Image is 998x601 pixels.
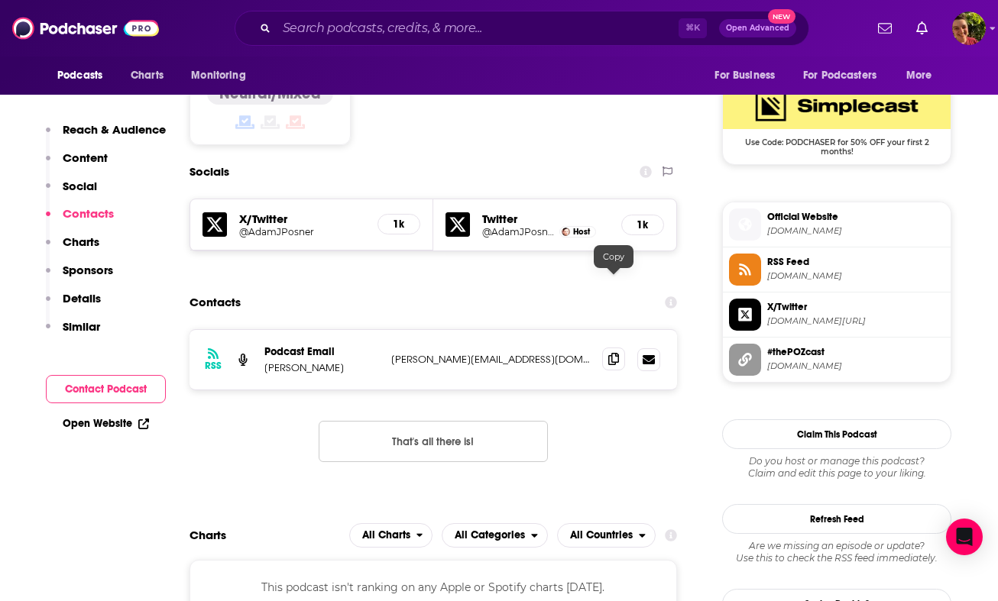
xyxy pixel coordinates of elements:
button: open menu [47,61,122,90]
p: [PERSON_NAME][EMAIL_ADDRESS][DOMAIN_NAME] [391,353,590,366]
span: Do you host or manage this podcast? [722,455,951,467]
h2: Socials [190,157,229,186]
span: Use Code: PODCHASER for 50% OFF your first 2 months! [723,129,951,157]
span: All Categories [455,530,525,541]
span: For Podcasters [803,65,876,86]
p: Similar [63,319,100,334]
button: open menu [896,61,951,90]
button: Social [46,179,97,207]
p: Sponsors [63,263,113,277]
img: Adam Posner [562,228,570,236]
span: twitter.com/AdamJPosner [767,315,945,327]
h2: Countries [557,523,656,548]
button: Refresh Feed [722,504,951,534]
h5: X/Twitter [239,212,365,226]
h2: Charts [190,528,226,542]
span: Open Advanced [726,24,789,32]
span: All Countries [570,530,633,541]
h2: Categories [442,523,548,548]
div: Are we missing an episode or update? Use this to check the RSS feed immediately. [722,540,951,564]
span: RSS Feed [767,255,945,269]
div: Open Intercom Messenger [946,519,983,555]
h2: Platforms [349,523,433,548]
span: Podcasts [57,65,102,86]
span: thepozcast.com [767,225,945,237]
button: Reach & Audience [46,122,166,150]
button: Contact Podcast [46,375,166,403]
a: Charts [121,61,173,90]
a: Official Website[DOMAIN_NAME] [729,208,945,241]
p: Charts [63,234,99,249]
button: open menu [442,523,548,548]
span: ⌘ K [679,18,707,38]
p: Contacts [63,206,114,221]
span: For Business [714,65,775,86]
button: open menu [704,61,794,90]
button: Show profile menu [952,11,986,45]
h5: 1k [634,218,651,231]
button: Claim This Podcast [722,419,951,449]
img: SimpleCast Deal: Use Code: PODCHASER for 50% OFF your first 2 months! [723,83,951,129]
button: open menu [349,523,433,548]
span: X/Twitter [767,300,945,314]
button: Charts [46,234,99,263]
button: Sponsors [46,263,113,291]
span: Monitoring [191,65,245,86]
h3: RSS [205,360,222,372]
a: Show notifications dropdown [910,15,934,41]
a: @AdamJPosner [239,226,365,237]
button: Contacts [46,206,114,234]
h5: 1k [390,218,407,231]
a: Open Website [63,417,149,430]
span: #thePOZcast [767,345,945,359]
div: Claim and edit this page to your liking. [722,455,951,480]
p: Social [63,179,97,193]
button: Nothing here. [319,421,548,462]
span: thePOZcast.com [767,360,945,372]
span: All Charts [362,530,410,541]
button: Similar [46,319,100,347]
h2: Contacts [190,288,241,317]
button: Details [46,291,101,319]
a: X/Twitter[DOMAIN_NAME][URL] [729,299,945,331]
div: Copy [594,245,633,268]
p: Podcast Email [264,345,379,358]
span: Official Website [767,210,945,224]
span: Charts [131,65,164,86]
p: Reach & Audience [63,122,166,137]
span: More [906,65,932,86]
a: Show notifications dropdown [872,15,898,41]
button: Content [46,150,108,179]
button: open menu [180,61,265,90]
div: Search podcasts, credits, & more... [235,11,809,46]
a: @AdamJPosner [482,226,556,237]
span: New [768,9,795,24]
img: User Profile [952,11,986,45]
span: Logged in as Marz [952,11,986,45]
a: RSS Feed[DOMAIN_NAME] [729,254,945,286]
h5: Twitter [482,212,609,226]
input: Search podcasts, credits, & more... [277,16,679,40]
p: Details [63,291,101,305]
span: feeds.simplecast.com [767,270,945,282]
a: SimpleCast Deal: Use Code: PODCHASER for 50% OFF your first 2 months! [723,83,951,155]
a: #thePOZcast[DOMAIN_NAME] [729,344,945,376]
button: Open AdvancedNew [719,19,796,37]
button: open menu [557,523,656,548]
p: Content [63,150,108,165]
button: open menu [793,61,899,90]
span: Host [573,227,590,237]
p: [PERSON_NAME] [264,361,379,374]
img: Podchaser - Follow, Share and Rate Podcasts [12,14,159,43]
